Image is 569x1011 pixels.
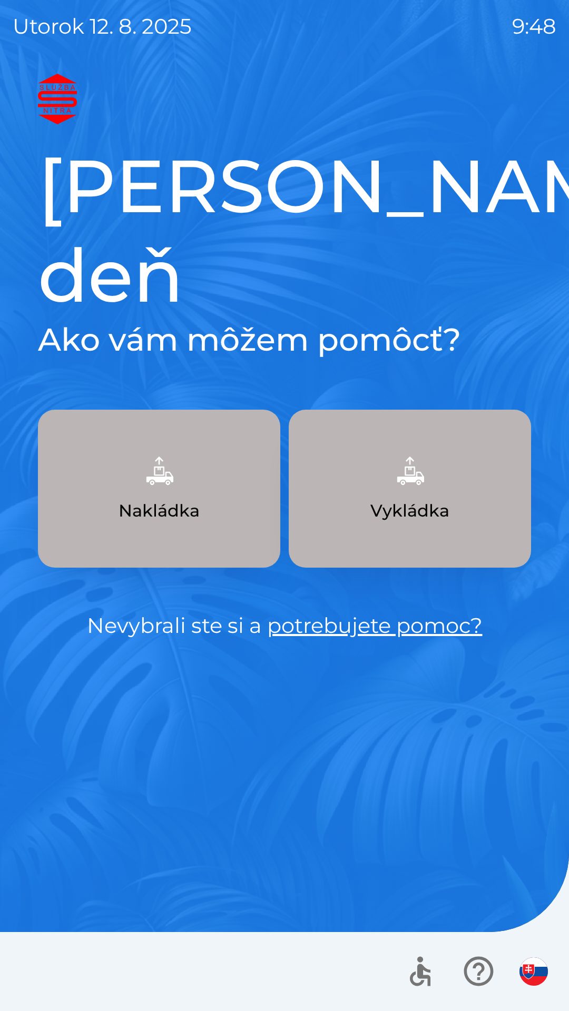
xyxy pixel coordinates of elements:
p: 9:48 [512,11,556,42]
button: Nakládka [38,410,280,568]
p: Vykládka [370,498,449,523]
img: Logo [38,74,531,124]
p: utorok 12. 8. 2025 [13,11,192,42]
button: Vykládka [289,410,531,568]
p: Nakládka [119,498,200,523]
a: potrebujete pomoc? [267,612,483,638]
img: sk flag [519,957,548,986]
h1: [PERSON_NAME] deň [38,141,531,320]
p: Nevybrali ste si a [38,610,531,641]
img: 6e47bb1a-0e3d-42fb-b293-4c1d94981b35.png [387,448,433,494]
h2: Ako vám môžem pomôcť? [38,320,531,359]
img: 9957f61b-5a77-4cda-b04a-829d24c9f37e.png [136,448,182,494]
